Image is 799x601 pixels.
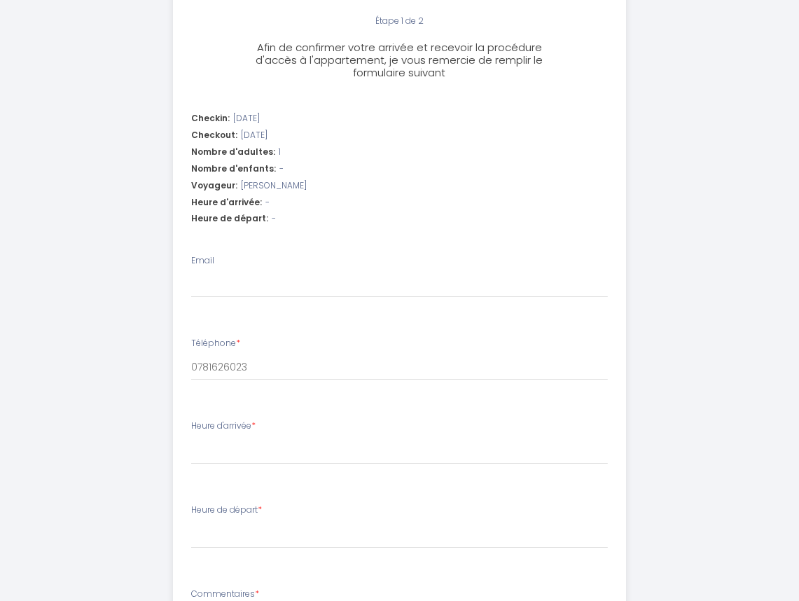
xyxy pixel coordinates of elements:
span: Heure de départ: [191,212,268,226]
label: Heure d'arrivée [191,420,256,433]
span: [DATE] [241,129,268,142]
span: Checkin: [191,112,230,125]
span: [PERSON_NAME] [241,179,307,193]
span: Heure d'arrivée: [191,196,262,209]
span: Étape 1 de 2 [375,15,424,27]
label: Heure de départ [191,504,262,517]
span: 1 [279,146,281,159]
label: Téléphone [191,337,240,350]
label: Commentaires [191,588,259,601]
span: Afin de confirmer votre arrivée et recevoir la procédure d'accès à l'appartement, je vous remerci... [256,40,543,80]
span: [DATE] [233,112,260,125]
span: - [272,212,276,226]
span: Voyageur: [191,179,237,193]
label: Email [191,254,214,268]
span: - [279,163,284,176]
span: Nombre d'enfants: [191,163,276,176]
span: Nombre d'adultes: [191,146,275,159]
span: - [265,196,270,209]
span: Checkout: [191,129,237,142]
